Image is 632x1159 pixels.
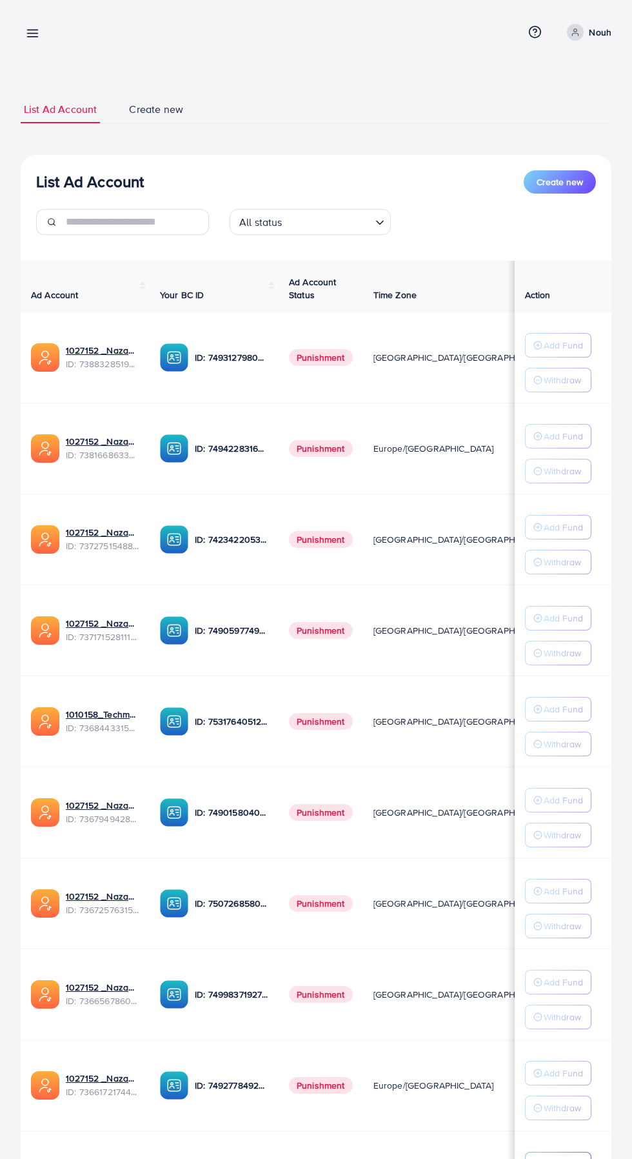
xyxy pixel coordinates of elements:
p: Add Fund [544,883,583,899]
a: 1027152 _Nazaagency_007 [66,526,139,539]
span: ID: 7372751548805726224 [66,539,139,552]
img: ic-ba-acc.ded83a64.svg [160,616,188,645]
div: <span class='underline'>1027152 _Nazaagency_016</span></br>7367257631523782657 [66,890,139,916]
span: ID: 7381668633665093648 [66,448,139,461]
p: Add Fund [544,519,583,535]
span: [GEOGRAPHIC_DATA]/[GEOGRAPHIC_DATA] [373,351,553,364]
span: All status [237,213,285,232]
p: ID: 7492778492849930241 [195,1078,268,1093]
div: <span class='underline'>1027152 _Nazaagency_007</span></br>7372751548805726224 [66,526,139,552]
p: ID: 7494228316518858759 [195,441,268,456]
span: Create new [537,176,583,188]
p: Withdraw [544,918,581,934]
button: Add Fund [525,424,591,448]
p: Withdraw [544,827,581,843]
img: ic-ba-acc.ded83a64.svg [160,798,188,827]
a: 1027152 _Nazaagency_019 [66,344,139,357]
p: Nouh [589,25,611,40]
span: Punishment [289,622,353,639]
img: ic-ba-acc.ded83a64.svg [160,1071,188,1100]
button: Add Fund [525,515,591,539]
span: Create new [129,102,183,117]
span: ID: 7366172174454882305 [66,1085,139,1098]
p: Withdraw [544,554,581,570]
img: ic-ba-acc.ded83a64.svg [160,980,188,1009]
span: [GEOGRAPHIC_DATA]/[GEOGRAPHIC_DATA] [373,715,553,728]
a: 1010158_Techmanistan pk acc_1715599413927 [66,708,139,721]
span: Punishment [289,986,353,1003]
img: ic-ba-acc.ded83a64.svg [160,889,188,918]
img: ic-ba-acc.ded83a64.svg [160,343,188,372]
button: Withdraw [525,1096,591,1120]
p: Add Fund [544,974,583,990]
div: <span class='underline'>1027152 _Nazaagency_0051</span></br>7366567860828749825 [66,981,139,1007]
button: Create new [524,170,596,194]
span: Time Zone [373,288,417,301]
img: ic-ba-acc.ded83a64.svg [160,707,188,736]
img: ic-ads-acc.e4c84228.svg [31,889,59,918]
p: Withdraw [544,463,581,479]
span: Ad Account Status [289,276,337,301]
span: [GEOGRAPHIC_DATA]/[GEOGRAPHIC_DATA] [373,533,553,546]
p: Add Fund [544,792,583,808]
span: Your BC ID [160,288,204,301]
img: ic-ads-acc.e4c84228.svg [31,525,59,554]
img: ic-ads-acc.e4c84228.svg [31,1071,59,1100]
span: ID: 7368443315504726017 [66,721,139,734]
button: Add Fund [525,606,591,630]
p: Withdraw [544,645,581,661]
p: ID: 7493127980932333584 [195,350,268,365]
p: Add Fund [544,1065,583,1081]
a: 1027152 _Nazaagency_016 [66,890,139,903]
p: Add Fund [544,610,583,626]
button: Add Fund [525,333,591,358]
span: ID: 7371715281112170513 [66,630,139,643]
a: 1027152 _Nazaagency_003 [66,799,139,812]
span: [GEOGRAPHIC_DATA]/[GEOGRAPHIC_DATA] [373,988,553,1001]
span: Punishment [289,440,353,457]
img: ic-ads-acc.e4c84228.svg [31,434,59,463]
button: Withdraw [525,823,591,847]
span: Punishment [289,349,353,366]
button: Withdraw [525,459,591,483]
span: Punishment [289,531,353,548]
button: Add Fund [525,788,591,812]
img: ic-ads-acc.e4c84228.svg [31,616,59,645]
span: Punishment [289,895,353,912]
img: ic-ads-acc.e4c84228.svg [31,980,59,1009]
img: ic-ads-acc.e4c84228.svg [31,707,59,736]
button: Withdraw [525,914,591,938]
a: 1027152 _Nazaagency_018 [66,1072,139,1085]
a: 1027152 _Nazaagency_04 [66,617,139,630]
button: Add Fund [525,879,591,903]
div: <span class='underline'>1027152 _Nazaagency_018</span></br>7366172174454882305 [66,1072,139,1098]
div: <span class='underline'>1027152 _Nazaagency_023</span></br>7381668633665093648 [66,435,139,461]
div: Search for option [230,209,391,235]
h3: List Ad Account [36,172,144,191]
p: ID: 7423422053648285697 [195,532,268,547]
p: Add Fund [544,701,583,717]
a: Nouh [562,24,611,41]
p: Withdraw [544,372,581,388]
button: Add Fund [525,697,591,721]
div: <span class='underline'>1010158_Techmanistan pk acc_1715599413927</span></br>7368443315504726017 [66,708,139,734]
span: Ad Account [31,288,79,301]
button: Add Fund [525,1061,591,1085]
a: 1027152 _Nazaagency_023 [66,435,139,448]
span: Action [525,288,551,301]
div: <span class='underline'>1027152 _Nazaagency_019</span></br>7388328519014645761 [66,344,139,370]
button: Withdraw [525,368,591,392]
p: Withdraw [544,1009,581,1025]
span: [GEOGRAPHIC_DATA]/[GEOGRAPHIC_DATA] [373,806,553,819]
img: ic-ads-acc.e4c84228.svg [31,343,59,372]
img: ic-ba-acc.ded83a64.svg [160,434,188,463]
span: Punishment [289,1077,353,1094]
input: Search for option [286,210,370,232]
div: <span class='underline'>1027152 _Nazaagency_003</span></br>7367949428067450896 [66,799,139,825]
div: <span class='underline'>1027152 _Nazaagency_04</span></br>7371715281112170513 [66,617,139,643]
p: Withdraw [544,1100,581,1116]
p: ID: 7531764051207716871 [195,714,268,729]
p: Add Fund [544,428,583,444]
img: ic-ads-acc.e4c84228.svg [31,798,59,827]
p: Add Fund [544,338,583,353]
